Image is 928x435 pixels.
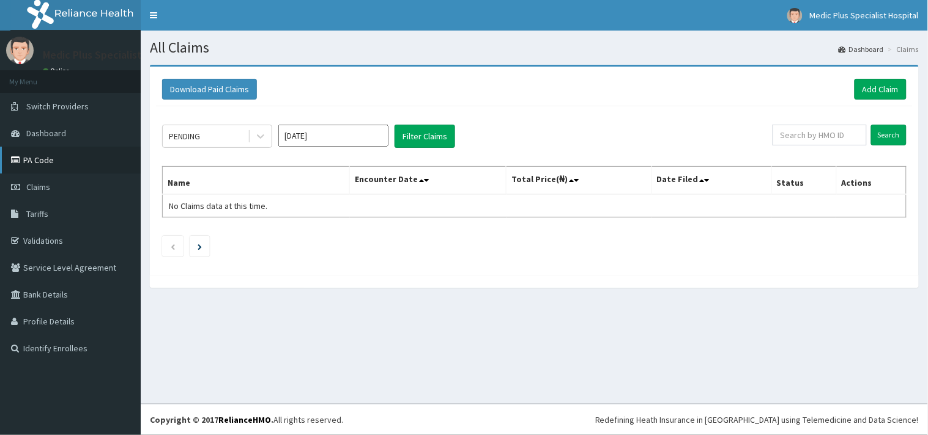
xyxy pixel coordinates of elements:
span: Medic Plus Specialist Hospital [810,10,919,21]
a: RelianceHMO [218,414,271,425]
span: Dashboard [26,128,66,139]
p: Medic Plus Specialist Hospital [43,49,185,60]
img: User Image [6,37,34,64]
th: Total Price(₦) [507,167,651,195]
div: PENDING [169,130,200,142]
input: Search by HMO ID [773,125,867,145]
span: No Claims data at this time. [169,200,267,211]
a: Add Claim [855,79,907,100]
h1: All Claims [150,40,919,56]
a: Previous page [170,241,176,252]
div: Redefining Heath Insurance in [GEOGRAPHIC_DATA] using Telemedicine and Data Science! [595,414,919,426]
img: User Image [787,8,803,23]
strong: Copyright © 2017 . [150,414,273,425]
a: Dashboard [839,44,884,54]
footer: All rights reserved. [141,404,928,435]
span: Switch Providers [26,101,89,112]
li: Claims [885,44,919,54]
a: Online [43,67,72,75]
th: Status [771,167,836,195]
input: Search [871,125,907,145]
span: Claims [26,181,50,192]
button: Download Paid Claims [162,79,257,100]
span: Tariffs [26,208,48,219]
button: Filter Claims [395,125,455,148]
th: Encounter Date [350,167,507,195]
a: Next page [198,241,202,252]
th: Date Filed [651,167,771,195]
th: Name [163,167,350,195]
th: Actions [836,167,906,195]
input: Select Month and Year [278,125,388,147]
